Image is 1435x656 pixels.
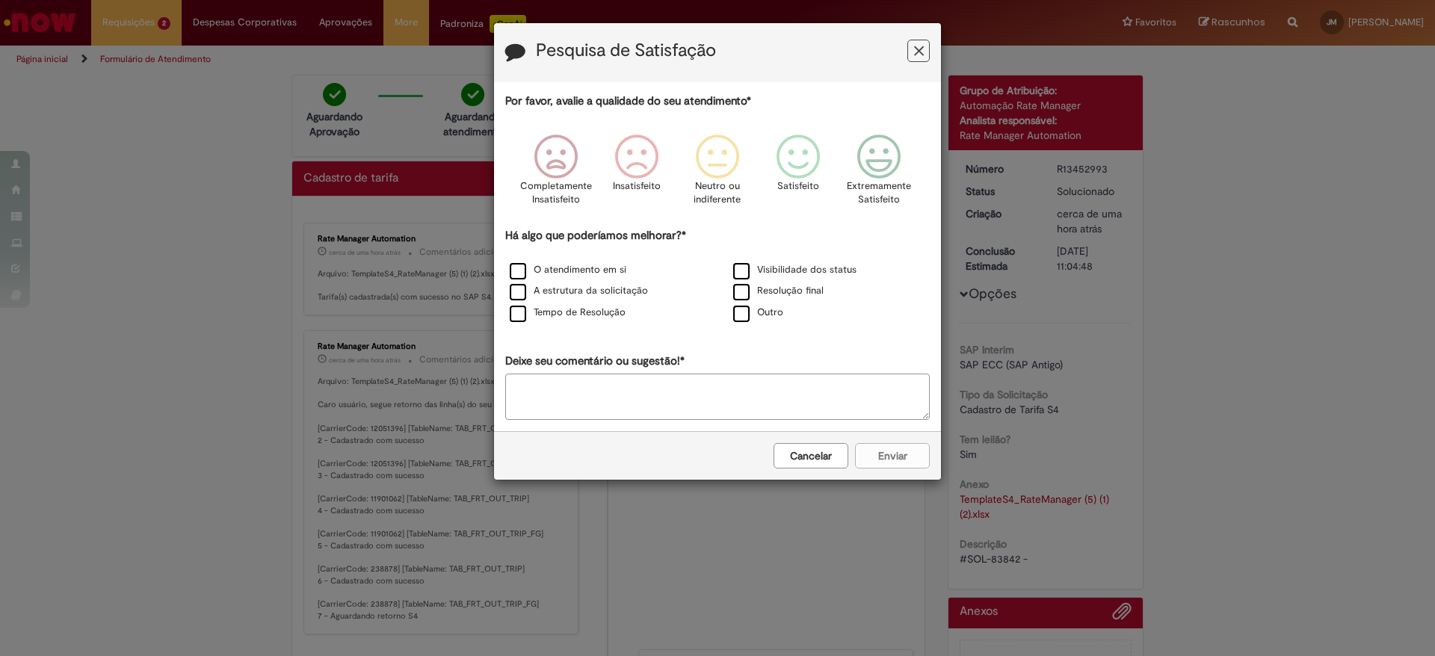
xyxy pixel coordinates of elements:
[517,123,593,226] div: Completamente Insatisfeito
[505,228,930,324] div: Há algo que poderíamos melhorar?*
[774,443,848,468] button: Cancelar
[510,284,648,298] label: A estrutura da solicitação
[733,284,824,298] label: Resolução final
[510,306,626,320] label: Tempo de Resolução
[520,179,592,207] p: Completamente Insatisfeito
[599,123,675,226] div: Insatisfeito
[613,179,661,194] p: Insatisfeito
[847,179,911,207] p: Extremamente Satisfeito
[691,179,744,207] p: Neutro ou indiferente
[841,123,917,226] div: Extremamente Satisfeito
[510,263,626,277] label: O atendimento em si
[733,263,857,277] label: Visibilidade dos status
[679,123,756,226] div: Neutro ou indiferente
[760,123,836,226] div: Satisfeito
[733,306,783,320] label: Outro
[536,41,716,61] label: Pesquisa de Satisfação
[777,179,819,194] p: Satisfeito
[505,353,685,369] label: Deixe seu comentário ou sugestão!*
[505,93,751,109] label: Por favor, avalie a qualidade do seu atendimento*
